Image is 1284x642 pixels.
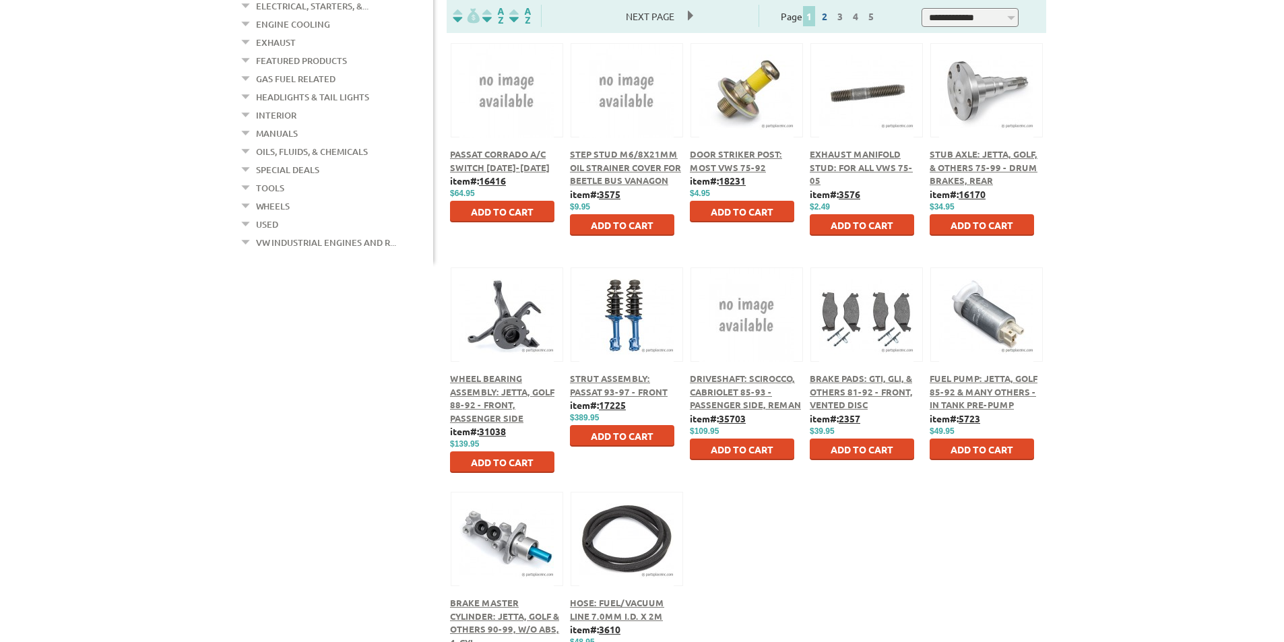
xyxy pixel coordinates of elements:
[719,412,746,424] u: 35703
[849,10,862,22] a: 4
[256,88,369,106] a: Headlights & Tail Lights
[471,456,534,468] span: Add to Cart
[690,373,801,410] a: Driveshaft: Scirocco, Cabriolet 85-93 - Passenger Side, Reman
[256,161,319,179] a: Special Deals
[570,425,674,447] button: Add to Cart
[570,597,664,622] a: Hose: Fuel/Vacuum Line 7.0mm I.D. x 2m
[256,234,396,251] a: VW Industrial Engines and R...
[450,425,506,437] b: item#:
[591,430,653,442] span: Add to Cart
[256,125,298,142] a: Manuals
[479,174,506,187] u: 16416
[256,70,335,88] a: Gas Fuel Related
[719,174,746,187] u: 18231
[810,373,913,410] a: Brake Pads: GTI, GLI, & Others 81-92 - Front, Vented Disc
[959,188,986,200] u: 16170
[810,214,914,236] button: Add to Cart
[690,148,782,173] a: Door Striker Post: most VWs 75-92
[570,214,674,236] button: Add to Cart
[810,202,830,212] span: $2.49
[570,202,590,212] span: $9.95
[831,219,893,231] span: Add to Cart
[570,148,681,186] a: Step Stud M6/8x21mm Oil Strainer Cover for Beetle Bus Vanagon
[831,443,893,455] span: Add to Cart
[450,451,554,473] button: Add to Cart
[690,439,794,460] button: Add to Cart
[612,6,688,26] span: Next Page
[930,373,1037,410] a: Fuel Pump: Jetta, Golf 85-92 & Many Others - In Tank Pre-Pump
[690,426,719,436] span: $109.95
[591,219,653,231] span: Add to Cart
[810,188,860,200] b: item#:
[570,399,626,411] b: item#:
[690,201,794,222] button: Add to Cart
[930,188,986,200] b: item#:
[930,202,955,212] span: $34.95
[480,8,507,24] img: Sort by Headline
[818,10,831,22] a: 2
[570,373,668,397] a: Strut Assembly: Passat 93-97 - Front
[256,179,284,197] a: Tools
[951,219,1013,231] span: Add to Cart
[450,373,554,424] a: Wheel Bearing Assembly: Jetta, Golf 88-92 - Front, Passenger Side
[690,412,746,424] b: item#:
[256,143,368,160] a: Oils, Fluids, & Chemicals
[450,439,479,449] span: $139.95
[810,439,914,460] button: Add to Cart
[256,15,330,33] a: Engine Cooling
[839,188,860,200] u: 3576
[959,412,980,424] u: 5723
[256,34,296,51] a: Exhaust
[507,8,534,24] img: Sort by Sales Rank
[256,52,347,69] a: Featured Products
[711,205,773,218] span: Add to Cart
[570,413,599,422] span: $389.95
[834,10,846,22] a: 3
[690,174,746,187] b: item#:
[930,412,980,424] b: item#:
[570,623,620,635] b: item#:
[256,197,290,215] a: Wheels
[711,443,773,455] span: Add to Cart
[450,174,506,187] b: item#:
[450,201,554,222] button: Add to Cart
[803,6,815,26] span: 1
[256,216,278,233] a: Used
[690,189,710,198] span: $4.95
[479,425,506,437] u: 31038
[865,10,877,22] a: 5
[599,188,620,200] u: 3575
[570,188,620,200] b: item#:
[471,205,534,218] span: Add to Cart
[256,106,296,124] a: Interior
[612,10,688,22] a: Next Page
[450,189,475,198] span: $64.95
[759,5,900,27] div: Page
[930,439,1034,460] button: Add to Cart
[810,148,913,186] a: Exhaust Manifold Stud: For All VWs 75-05
[839,412,860,424] u: 2357
[951,443,1013,455] span: Add to Cart
[453,8,480,24] img: filterpricelow.svg
[810,426,835,436] span: $39.95
[450,148,550,173] a: Passat Corrado A/C Switch [DATE]-[DATE]
[930,148,1037,186] a: Stub Axle: Jetta, Golf, & Others 75-99 - Drum Brakes, Rear
[599,623,620,635] u: 3610
[930,214,1034,236] button: Add to Cart
[599,399,626,411] u: 17225
[930,426,955,436] span: $49.95
[810,412,860,424] b: item#:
